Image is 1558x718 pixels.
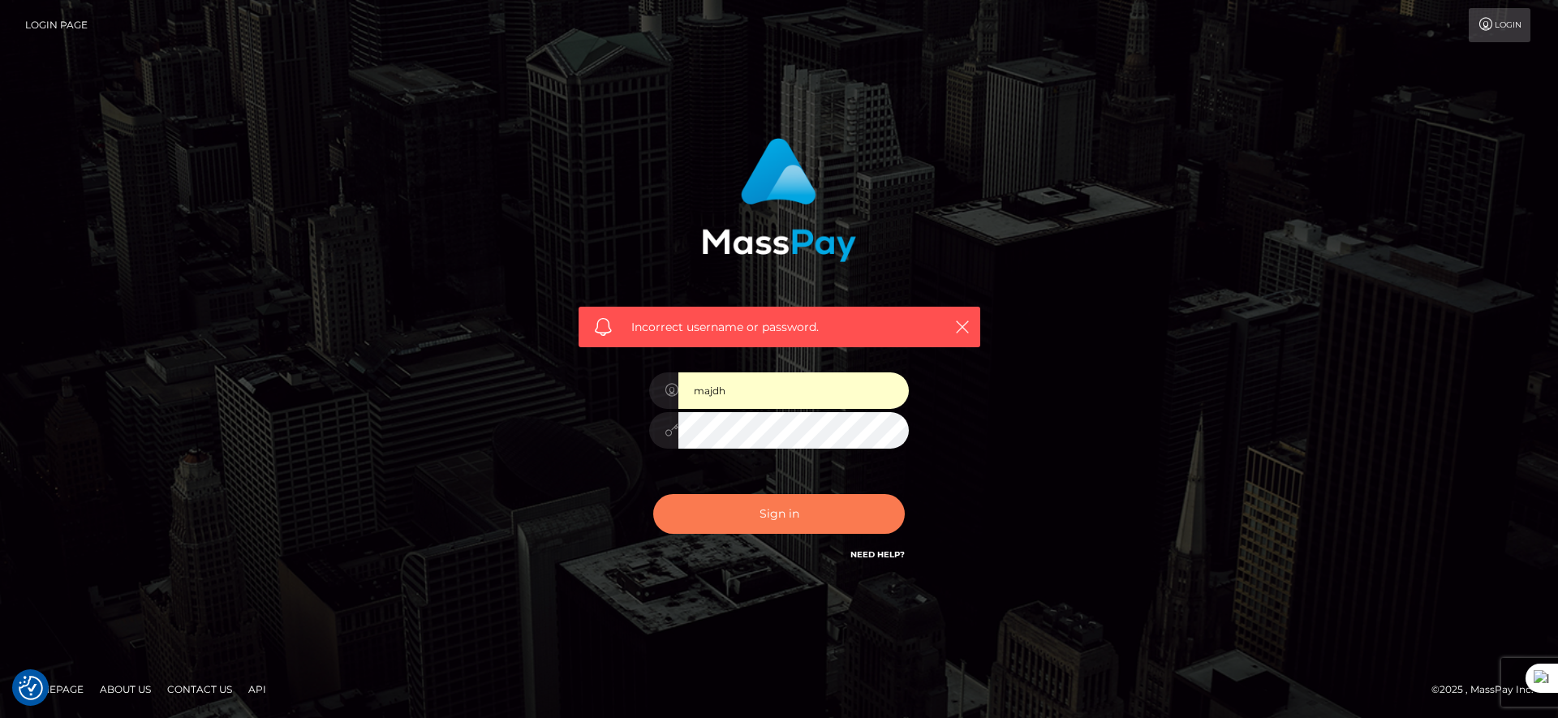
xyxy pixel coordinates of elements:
a: Need Help? [850,549,905,560]
a: Login Page [25,8,88,42]
input: Username... [678,372,909,409]
button: Sign in [653,494,905,534]
img: MassPay Login [702,138,856,262]
a: Login [1469,8,1530,42]
a: API [242,677,273,702]
button: Consent Preferences [19,676,43,700]
img: Revisit consent button [19,676,43,700]
a: Homepage [18,677,90,702]
a: Contact Us [161,677,239,702]
div: © 2025 , MassPay Inc. [1431,681,1546,699]
span: Incorrect username or password. [631,319,927,336]
a: About Us [93,677,157,702]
